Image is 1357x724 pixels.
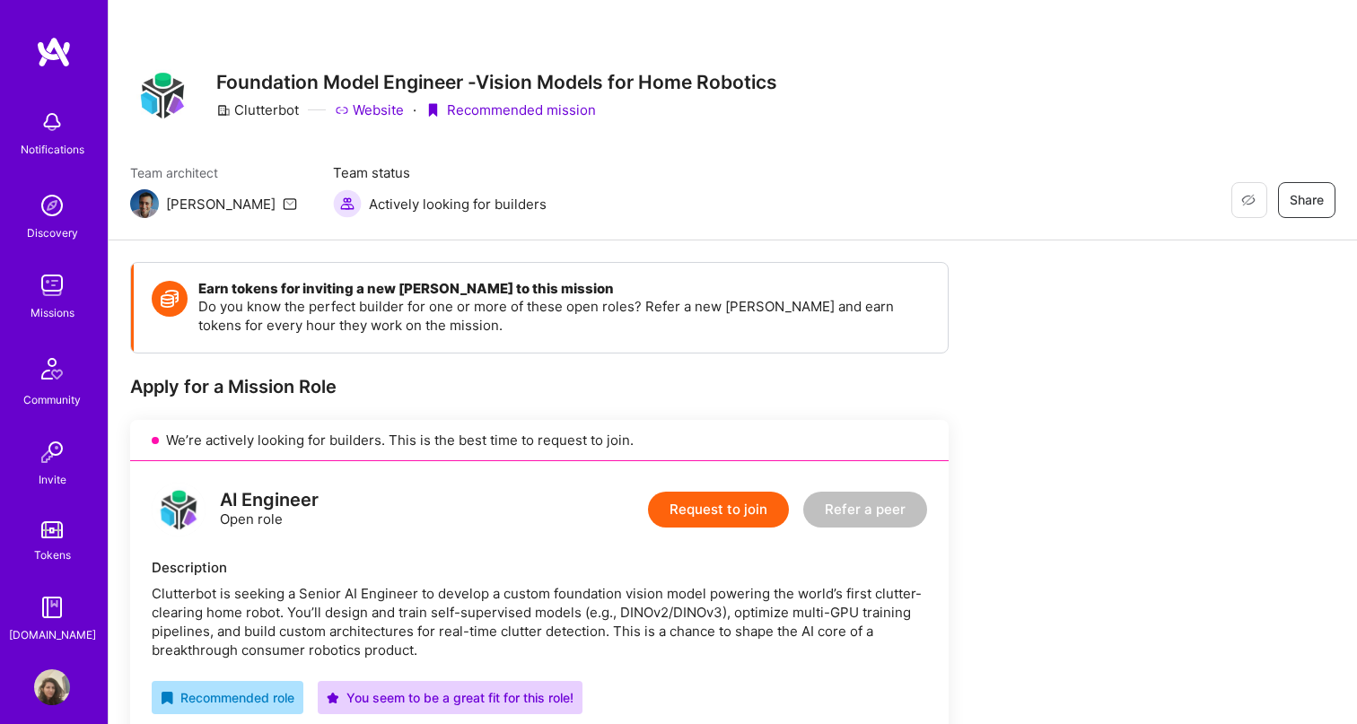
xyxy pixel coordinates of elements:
img: Actively looking for builders [333,189,362,218]
img: Company Logo [130,64,195,127]
img: Invite [34,434,70,470]
a: User Avatar [30,669,74,705]
div: Description [152,558,927,577]
img: Token icon [152,281,188,317]
img: guide book [34,589,70,625]
img: teamwork [34,267,70,303]
div: Open role [220,491,319,528]
img: tokens [41,521,63,538]
button: Share [1278,182,1335,218]
i: icon CompanyGray [216,103,231,118]
div: Tokens [34,545,71,564]
h3: Foundation Model Engineer -Vision Models for Home Robotics [216,71,777,93]
i: icon RecommendedBadge [161,692,173,704]
div: Recommended role [161,688,294,707]
div: You seem to be a great fit for this role! [327,688,573,707]
div: Clutterbot [216,100,299,119]
i: icon PurpleRibbon [425,103,440,118]
div: [DOMAIN_NAME] [9,625,96,644]
img: logo [152,483,206,536]
p: Do you know the perfect builder for one or more of these open roles? Refer a new [PERSON_NAME] an... [198,297,930,335]
div: We’re actively looking for builders. This is the best time to request to join. [130,420,949,461]
div: Recommended mission [425,100,596,119]
div: · [413,100,416,119]
div: Notifications [21,140,84,159]
i: icon PurpleStar [327,692,339,704]
span: Team architect [130,163,297,182]
span: Team status [333,163,547,182]
img: Community [31,347,74,390]
i: icon EyeClosed [1241,193,1256,207]
div: Community [23,390,81,409]
div: [PERSON_NAME] [166,195,276,214]
i: icon Mail [283,196,297,211]
a: Website [335,100,404,119]
button: Request to join [648,492,789,528]
div: Clutterbot is seeking a Senior AI Engineer to develop a custom foundation vision model powering t... [152,584,927,659]
img: Team Architect [130,189,159,218]
img: User Avatar [34,669,70,705]
div: Discovery [27,223,78,242]
span: Share [1290,191,1324,209]
h4: Earn tokens for inviting a new [PERSON_NAME] to this mission [198,281,930,297]
img: logo [36,36,72,68]
div: AI Engineer [220,491,319,510]
div: Apply for a Mission Role [130,375,949,398]
div: Missions [31,303,74,322]
img: discovery [34,188,70,223]
button: Refer a peer [803,492,927,528]
div: Invite [39,470,66,489]
img: bell [34,104,70,140]
span: Actively looking for builders [369,195,547,214]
